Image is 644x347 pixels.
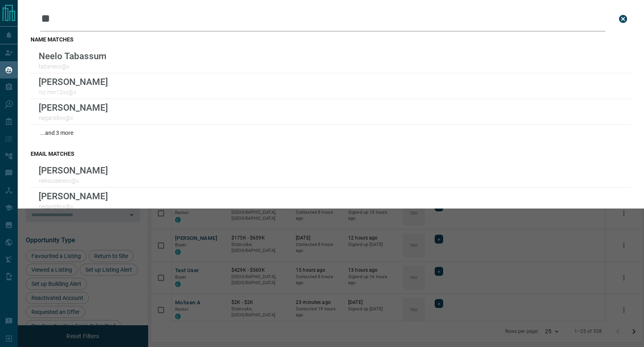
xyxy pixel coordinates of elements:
[31,125,631,141] div: ...and 3 more
[39,102,108,113] p: [PERSON_NAME]
[39,115,108,121] p: negar68xx@x
[615,11,631,27] button: close search bar
[31,151,631,157] h3: email matches
[39,76,108,87] p: [PERSON_NAME]
[39,51,106,61] p: Neelo Tabassum
[39,203,108,210] p: negar68xx@x
[39,89,108,95] p: niz.min12xx@x
[39,178,108,184] p: nekouiserexx@x
[39,63,106,70] p: tabsnexx@x
[39,191,108,201] p: [PERSON_NAME]
[31,36,631,43] h3: name matches
[39,165,108,176] p: [PERSON_NAME]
